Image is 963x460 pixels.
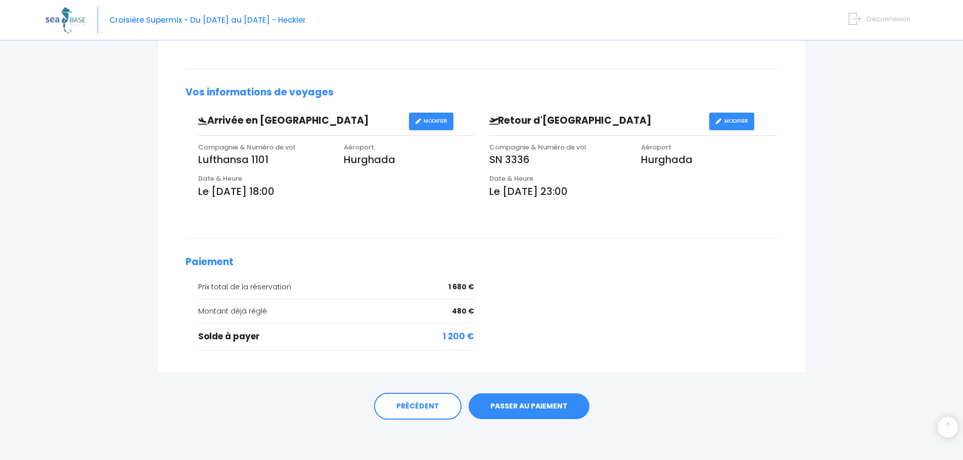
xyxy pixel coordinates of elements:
[709,113,754,130] a: MODIFIER
[198,142,295,152] span: Compagnie & Numéro de vol
[344,142,374,152] span: Aéroport
[866,14,910,24] span: Déconnexion
[409,113,454,130] a: MODIFIER
[641,152,777,167] p: Hurghada
[186,87,777,98] h2: Vos informations de voyages
[198,330,474,343] div: Solde à payer
[198,174,242,183] span: Date & Heure
[186,257,777,268] h2: Paiement
[443,330,474,343] span: 1 200 €
[489,152,626,167] p: SN 3336
[109,15,306,25] span: Croisière Supermix - Du [DATE] au [DATE] - Heckler
[489,142,586,152] span: Compagnie & Numéro de vol
[344,152,474,167] p: Hurghada
[469,393,589,420] a: PASSER AU PAIEMENT
[374,393,462,420] a: PRÉCÉDENT
[448,282,474,292] span: 1 680 €
[198,152,329,167] p: Lufthansa 1101
[198,282,474,292] div: Prix total de la réservation
[452,306,474,317] span: 480 €
[489,184,778,199] p: Le [DATE] 23:00
[489,174,533,183] span: Date & Heure
[191,115,409,127] h3: Arrivée en [GEOGRAPHIC_DATA]
[198,306,474,317] div: Montant déjà réglé
[482,115,709,127] h3: Retour d'[GEOGRAPHIC_DATA]
[198,184,474,199] p: Le [DATE] 18:00
[641,142,671,152] span: Aéroport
